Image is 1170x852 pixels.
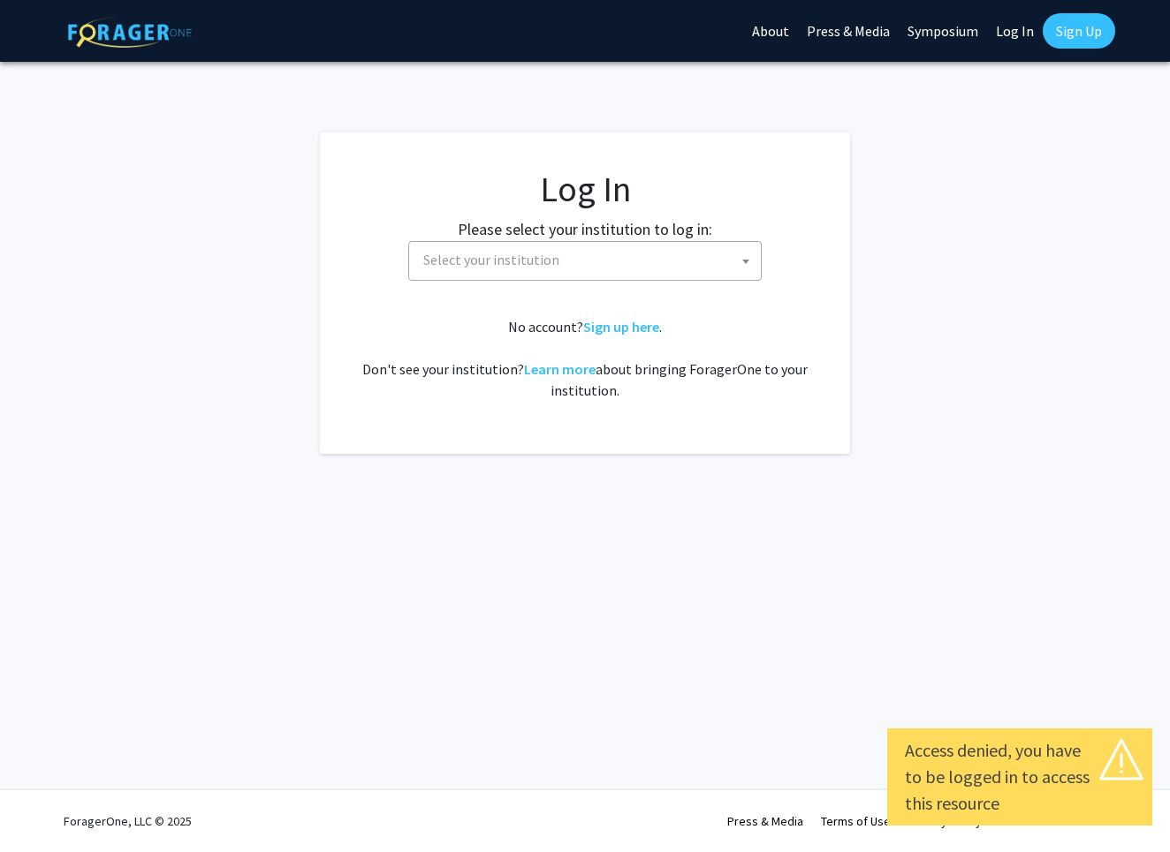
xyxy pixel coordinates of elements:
span: Select your institution [408,241,762,281]
a: Sign up here [583,318,659,336]
div: ForagerOne, LLC © 2025 [64,790,192,852]
h1: Log In [355,168,815,210]
span: Select your institution [423,251,559,268]
div: Access denied, you have to be logged in to access this resource [905,737,1135,817]
a: Press & Media [727,813,803,829]
span: Select your institution [416,242,761,278]
a: Sign Up [1043,13,1115,49]
div: No account? . Don't see your institution? about bringing ForagerOne to your institution. [355,316,815,401]
a: Learn more about bringing ForagerOne to your institution [524,360,596,378]
label: Please select your institution to log in: [458,217,712,241]
img: ForagerOne Logo [68,17,192,48]
a: Terms of Use [821,813,891,829]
